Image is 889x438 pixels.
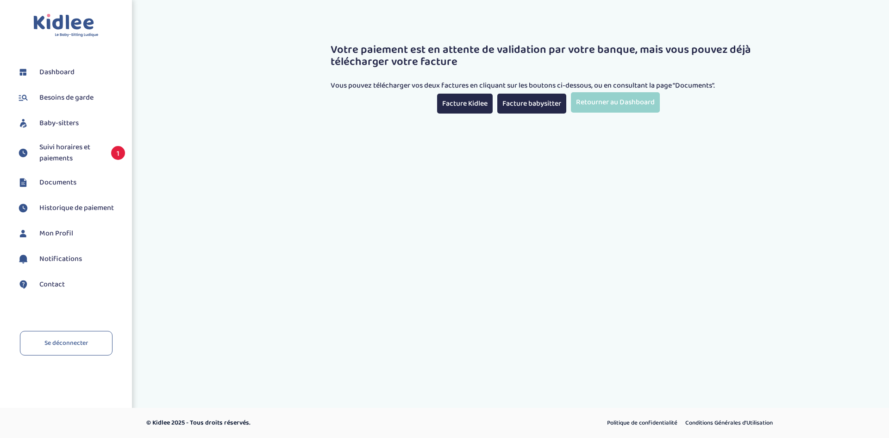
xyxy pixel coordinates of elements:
img: besoin.svg [16,91,30,105]
a: Retourner au Dashboard [571,92,660,112]
a: Besoins de garde [16,91,125,105]
img: notification.svg [16,252,30,266]
span: 1 [111,146,125,160]
a: Se déconnecter [20,331,113,355]
img: contact.svg [16,278,30,292]
a: Conditions Générales d’Utilisation [682,417,776,429]
a: Notifications [16,252,125,266]
p: © Kidlee 2025 - Tous droits réservés. [146,418,484,428]
img: logo.svg [33,14,99,38]
a: Mon Profil [16,227,125,241]
a: Politique de confidentialité [604,417,681,429]
span: Documents [39,177,76,188]
img: documents.svg [16,176,30,190]
p: Vous pouvez télécharger vos deux factures en cliquant sur les boutons ci-dessous, ou en consultan... [331,80,766,91]
img: dashboard.svg [16,65,30,79]
span: Notifications [39,254,82,265]
span: Baby-sitters [39,118,79,129]
span: Dashboard [39,67,75,78]
a: Historique de paiement [16,201,125,215]
img: babysitters.svg [16,116,30,130]
h3: Votre paiement est en attente de validation par votre banque, mais vous pouvez déjà télécharger v... [331,44,766,69]
span: Suivi horaires et paiements [39,142,102,164]
span: Besoins de garde [39,92,94,103]
span: Contact [39,279,65,290]
a: Suivi horaires et paiements 1 [16,142,125,164]
a: Baby-sitters [16,116,125,130]
img: suivihoraire.svg [16,146,30,160]
span: Historique de paiement [39,203,114,214]
span: Mon Profil [39,228,73,239]
a: Documents [16,176,125,190]
a: Facture Kidlee [437,94,493,114]
a: Contact [16,278,125,292]
a: Facture babysitter [497,94,566,114]
img: profil.svg [16,227,30,241]
a: Dashboard [16,65,125,79]
img: suivihoraire.svg [16,201,30,215]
